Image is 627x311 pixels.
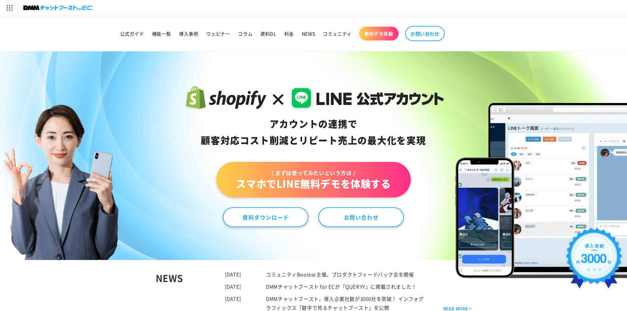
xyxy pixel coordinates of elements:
[183,116,444,149] div: アカウントの連携で 顧客対応コスト削減と リピート売上の 最大化を実現
[236,169,391,176] span: \ まずは使ってみたいという方は /
[120,31,144,37] span: 公式ガイド
[179,31,198,37] span: 導入事例
[238,31,252,37] span: コラム
[364,31,393,37] span: 無料デモ体験
[323,31,352,37] span: コミュニティ
[266,295,424,311] a: DMMチャットブースト、導入企業社数が3000社を突破！ インフォグラフィックス「数字で見るチャットブースト」を公開
[280,27,298,40] a: 料金
[284,31,294,37] span: 料金
[256,27,280,40] a: 資料DL
[298,27,319,40] a: NEWS
[318,207,404,227] a: お問い合わせ
[410,31,439,37] span: お問い合わせ
[216,162,410,197] a: \ まずは使ってみたいという方は /スマホでLINE無料デモを体験する
[225,283,242,290] time: [DATE]
[405,26,445,41] a: お問い合わせ
[563,225,626,296] img: 導入実績約3000社
[319,27,356,40] a: コミュニティ
[225,295,242,302] time: [DATE]
[116,27,148,40] a: 公式ガイド
[260,31,276,37] span: 資料DL
[266,283,417,290] a: DMMチャットブースト for ECが「QUERYY」に掲載されました！
[206,31,230,37] span: ウェビナー
[302,31,315,37] span: NEWS
[223,207,308,227] a: 資料ダウンロード
[266,271,414,278] a: コミュニティBooster主催、プロダクトフィードバック会を開催
[23,3,92,13] img: チャットブーストforEC
[1,1,17,15] img: サービス
[175,27,202,40] a: 導入事例
[148,27,175,40] a: 機能一覧
[152,31,171,37] span: 機能一覧
[234,27,256,40] a: コラム
[202,27,234,40] a: ウェビナー
[359,27,399,40] a: 無料デモ体験
[225,271,242,278] time: [DATE]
